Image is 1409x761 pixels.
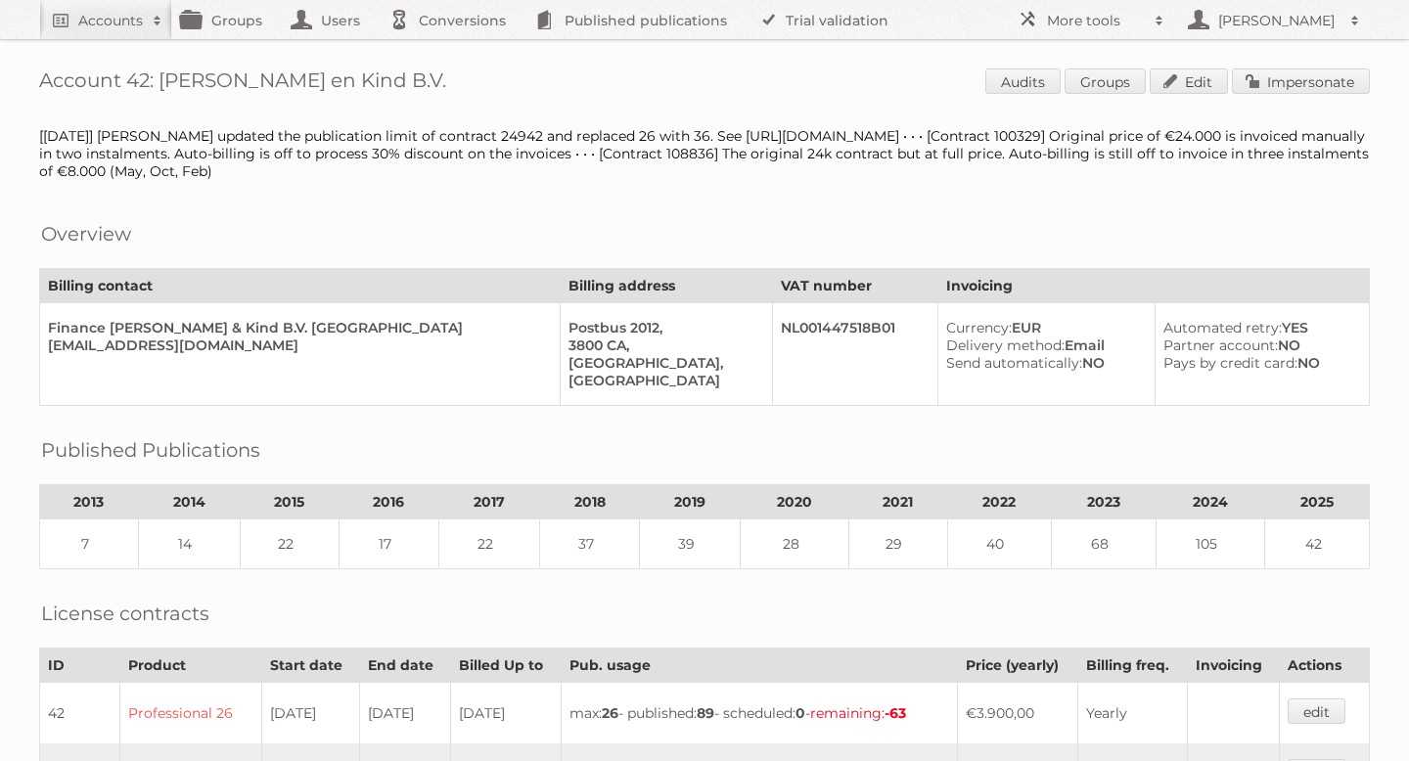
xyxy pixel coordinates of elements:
[1265,485,1370,519] th: 2025
[946,354,1139,372] div: NO
[946,319,1012,336] span: Currency:
[40,683,120,744] td: 42
[450,649,561,683] th: Billed Up to
[1047,11,1145,30] h2: More tools
[1163,319,1353,336] div: YES
[568,336,756,354] div: 3800 CA,
[48,319,544,336] div: Finance [PERSON_NAME] & Kind B.V. [GEOGRAPHIC_DATA]
[849,519,948,569] td: 29
[1163,354,1353,372] div: NO
[946,336,1065,354] span: Delivery method:
[439,519,540,569] td: 22
[773,303,937,406] td: NL001447518B01
[339,485,439,519] th: 2016
[1052,485,1157,519] th: 2023
[946,354,1082,372] span: Send automatically:
[360,649,450,683] th: End date
[48,336,544,354] div: [EMAIL_ADDRESS][DOMAIN_NAME]
[697,704,714,722] strong: 89
[1232,68,1370,94] a: Impersonate
[262,683,360,744] td: [DATE]
[985,68,1061,94] a: Audits
[120,683,262,744] td: Professional 26
[539,519,640,569] td: 37
[40,269,561,303] th: Billing contact
[40,649,120,683] th: ID
[795,704,805,722] strong: 0
[241,485,340,519] th: 2015
[339,519,439,569] td: 17
[78,11,143,30] h2: Accounts
[885,704,906,722] strong: -63
[1265,519,1370,569] td: 42
[937,269,1369,303] th: Invoicing
[241,519,340,569] td: 22
[602,704,618,722] strong: 26
[1188,649,1279,683] th: Invoicing
[138,485,241,519] th: 2014
[561,649,957,683] th: Pub. usage
[40,519,139,569] td: 7
[1163,336,1278,354] span: Partner account:
[1052,519,1157,569] td: 68
[1157,519,1265,569] td: 105
[1288,698,1345,724] a: edit
[561,269,773,303] th: Billing address
[810,704,906,722] span: remaining:
[262,649,360,683] th: Start date
[539,485,640,519] th: 2018
[741,519,849,569] td: 28
[1213,11,1341,30] h2: [PERSON_NAME]
[138,519,241,569] td: 14
[360,683,450,744] td: [DATE]
[947,519,1052,569] td: 40
[450,683,561,744] td: [DATE]
[561,683,957,744] td: max: - published: - scheduled: -
[1163,336,1353,354] div: NO
[568,354,756,372] div: [GEOGRAPHIC_DATA],
[1065,68,1146,94] a: Groups
[946,336,1139,354] div: Email
[958,683,1078,744] td: €3.900,00
[1157,485,1265,519] th: 2024
[39,68,1370,98] h1: Account 42: [PERSON_NAME] en Kind B.V.
[40,485,139,519] th: 2013
[1163,354,1297,372] span: Pays by credit card:
[1279,649,1369,683] th: Actions
[958,649,1078,683] th: Price (yearly)
[568,319,756,336] div: Postbus 2012,
[947,485,1052,519] th: 2022
[1163,319,1282,336] span: Automated retry:
[439,485,540,519] th: 2017
[120,649,262,683] th: Product
[568,372,756,389] div: [GEOGRAPHIC_DATA]
[640,519,741,569] td: 39
[1078,649,1188,683] th: Billing freq.
[41,219,131,248] h2: Overview
[773,269,937,303] th: VAT number
[946,319,1139,336] div: EUR
[41,435,260,465] h2: Published Publications
[41,599,209,628] h2: License contracts
[640,485,741,519] th: 2019
[1150,68,1228,94] a: Edit
[39,127,1370,180] div: [[DATE]] [PERSON_NAME] updated the publication limit of contract 24942 and replaced 26 with 36. S...
[849,485,948,519] th: 2021
[741,485,849,519] th: 2020
[1078,683,1188,744] td: Yearly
